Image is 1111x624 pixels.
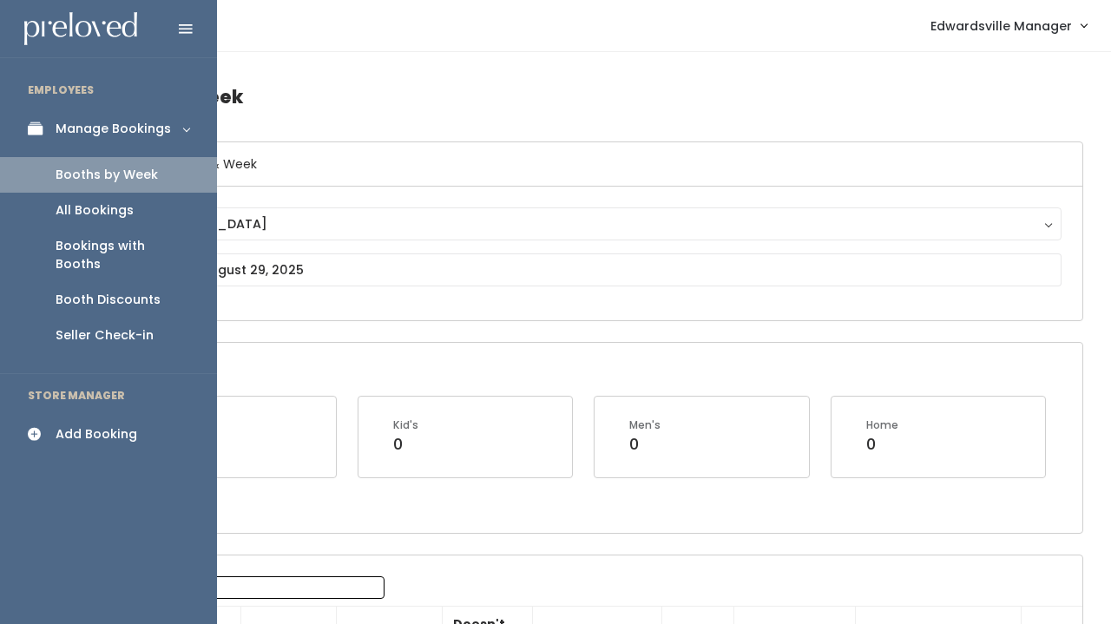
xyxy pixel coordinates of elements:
[56,237,189,273] div: Bookings with Booths
[89,142,1082,187] h6: Select Location & Week
[56,201,134,220] div: All Bookings
[629,433,661,456] div: 0
[866,433,898,456] div: 0
[127,214,1045,233] div: [GEOGRAPHIC_DATA]
[56,291,161,309] div: Booth Discounts
[56,425,137,443] div: Add Booking
[930,16,1072,36] span: Edwardsville Manager
[56,166,158,184] div: Booths by Week
[629,417,661,433] div: Men's
[393,433,418,456] div: 0
[100,576,385,599] label: Search:
[89,73,1083,121] h4: Booths by Week
[393,417,418,433] div: Kid's
[56,120,171,138] div: Manage Bookings
[56,326,154,345] div: Seller Check-in
[110,207,1062,240] button: [GEOGRAPHIC_DATA]
[163,576,385,599] input: Search:
[866,417,898,433] div: Home
[110,253,1062,286] input: August 23 - August 29, 2025
[913,7,1104,44] a: Edwardsville Manager
[24,12,137,46] img: preloved logo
